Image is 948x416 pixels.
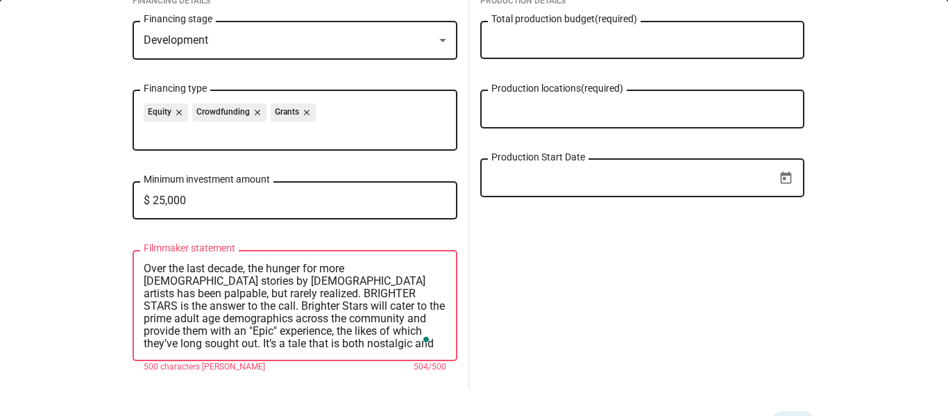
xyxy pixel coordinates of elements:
mat-chip: Equity [144,103,188,122]
mat-chip: Crowdfunding [192,103,266,122]
mat-icon: close [171,106,184,119]
mat-icon: close [299,106,312,119]
textarea: To enrich screen reader interactions, please activate Accessibility in Grammarly extension settings [144,263,446,350]
button: Open calendar [774,166,798,190]
span: Development [144,33,208,47]
span: 500 characters [PERSON_NAME] [144,362,265,373]
mat-chip: Grants [271,103,316,122]
mat-icon: close [250,106,262,119]
span: 504/500 [414,362,446,373]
